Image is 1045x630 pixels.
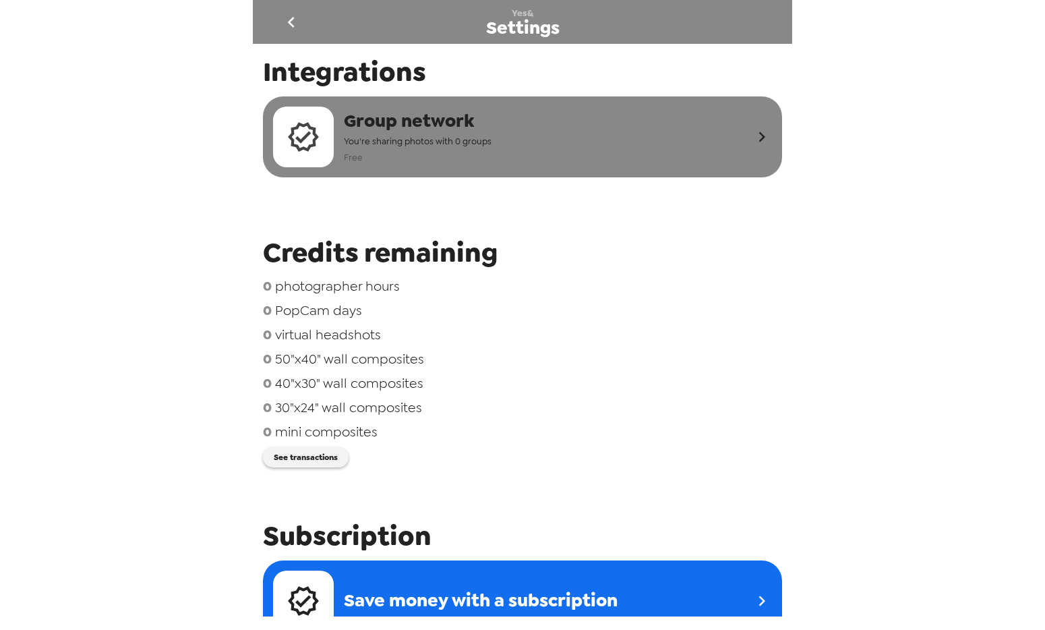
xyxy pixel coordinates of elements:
[344,134,491,149] span: You're sharing photos with 0 groups
[344,150,491,165] span: Free
[263,326,272,343] span: 0
[344,588,618,613] span: Save money with a subscription
[512,7,533,19] span: Yes&
[486,19,560,37] span: Settings
[275,277,400,295] span: photographer hours
[263,399,272,416] span: 0
[263,302,272,319] span: 0
[275,374,423,392] span: 40"x30" wall composites
[263,235,782,270] span: Credits remaining
[275,423,378,440] span: mini composites
[275,302,362,319] span: PopCam days
[263,277,272,295] span: 0
[275,350,424,368] span: 50"x40" wall composites
[263,447,349,467] button: See transactions
[263,350,272,368] span: 0
[263,54,782,90] span: Integrations
[344,109,491,134] span: Group network
[263,374,272,392] span: 0
[275,326,381,343] span: virtual headshots
[263,96,782,177] button: Group networkYou're sharing photos with 0 groupsFree
[263,423,272,440] span: 0
[263,518,782,554] span: Subscription
[275,399,422,416] span: 30"x24" wall composites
